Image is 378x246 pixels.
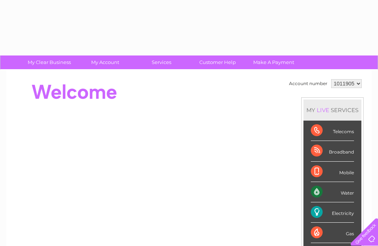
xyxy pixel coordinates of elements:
[315,107,331,114] div: LIVE
[287,77,329,90] td: Account number
[311,121,354,141] div: Telecoms
[311,162,354,182] div: Mobile
[303,100,361,121] div: MY SERVICES
[311,182,354,202] div: Water
[243,55,304,69] a: Make A Payment
[131,55,192,69] a: Services
[75,55,136,69] a: My Account
[311,202,354,223] div: Electricity
[311,223,354,243] div: Gas
[187,55,248,69] a: Customer Help
[311,141,354,161] div: Broadband
[19,55,80,69] a: My Clear Business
